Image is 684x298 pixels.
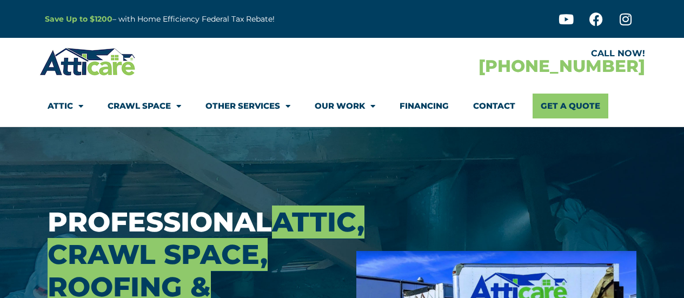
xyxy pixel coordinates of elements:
a: Other Services [205,94,290,118]
a: Get A Quote [533,94,608,118]
div: CALL NOW! [342,49,645,58]
a: Contact [473,94,515,118]
a: Attic [48,94,83,118]
a: Save Up to $1200 [45,14,112,24]
a: Financing [400,94,449,118]
a: Crawl Space [108,94,181,118]
a: Our Work [315,94,375,118]
nav: Menu [48,94,637,118]
p: – with Home Efficiency Federal Tax Rebate! [45,13,395,25]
